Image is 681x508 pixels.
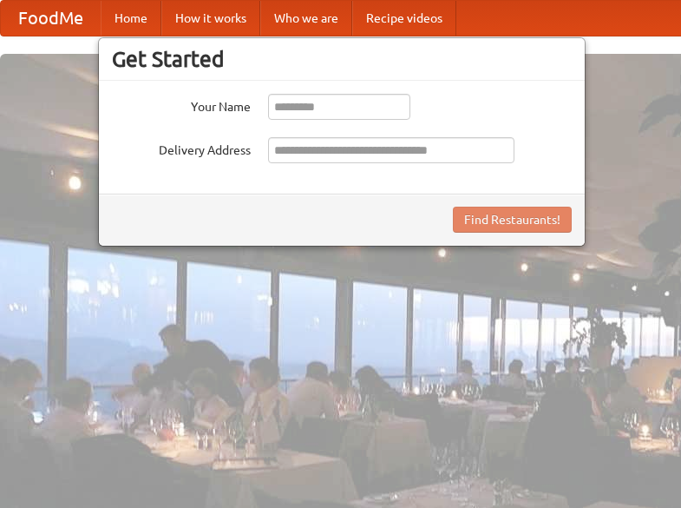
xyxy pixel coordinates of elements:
[161,1,260,36] a: How it works
[112,46,572,72] h3: Get Started
[453,207,572,233] button: Find Restaurants!
[101,1,161,36] a: Home
[260,1,352,36] a: Who we are
[112,137,251,159] label: Delivery Address
[112,94,251,115] label: Your Name
[1,1,101,36] a: FoodMe
[352,1,456,36] a: Recipe videos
